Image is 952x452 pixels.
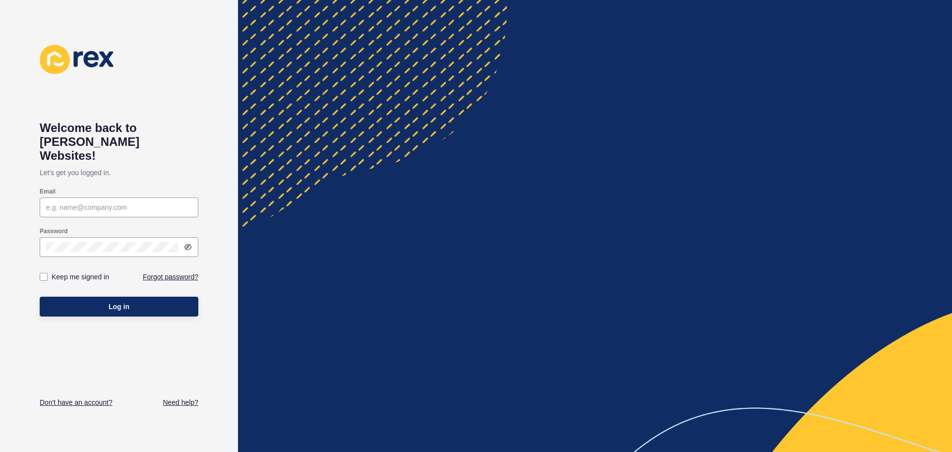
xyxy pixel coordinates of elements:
[163,397,198,407] a: Need help?
[52,272,109,282] label: Keep me signed in
[40,397,113,407] a: Don't have an account?
[143,272,198,282] a: Forgot password?
[46,202,192,212] input: e.g. name@company.com
[40,227,68,235] label: Password
[40,163,198,183] p: Let's get you logged in.
[40,188,56,195] label: Email
[40,121,198,163] h1: Welcome back to [PERSON_NAME] Websites!
[40,297,198,317] button: Log in
[109,302,129,312] span: Log in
